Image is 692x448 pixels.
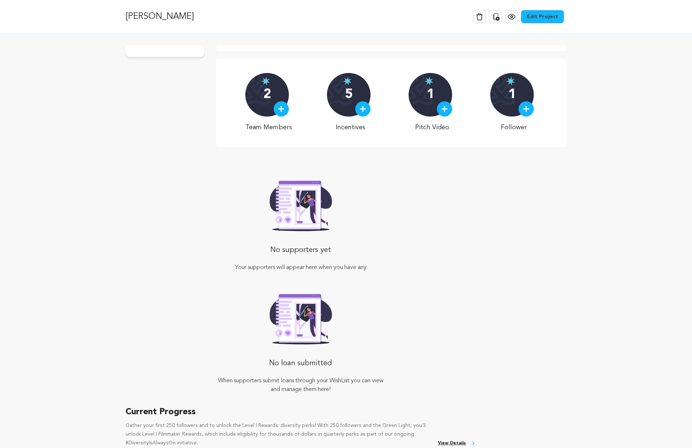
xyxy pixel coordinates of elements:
p: When supporters submit loans through your WishList you can view and manage them here! [213,376,388,394]
p: 2 [263,87,271,102]
p: Follower [490,122,537,133]
p: 1 [427,87,434,102]
p: No supporters yet [213,243,388,257]
p: Your supporters will appear here when you have any [213,263,388,272]
p: Incentives [327,122,374,133]
img: plus.svg [441,106,448,112]
p: 1 [508,87,516,102]
img: Seed&Spark Rafiki Image [264,289,338,345]
p: [PERSON_NAME] [126,10,194,23]
p: Pitch Video [409,122,455,133]
a: Edit Project [521,10,564,23]
h5: Current Progress [126,406,476,419]
p: No loan submitted [213,356,388,371]
a: View Details [438,439,476,448]
img: plus.svg [360,106,366,112]
p: Gather your first 250 followers and to unlock the Level I Rewards: diversity perks! With 250 foll... [126,421,432,447]
p: 5 [345,87,353,102]
img: plus.svg [278,106,284,112]
img: Seed&Spark Rafiki Image [264,176,338,231]
p: Team Members [245,122,292,133]
img: plus.svg [523,106,529,112]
